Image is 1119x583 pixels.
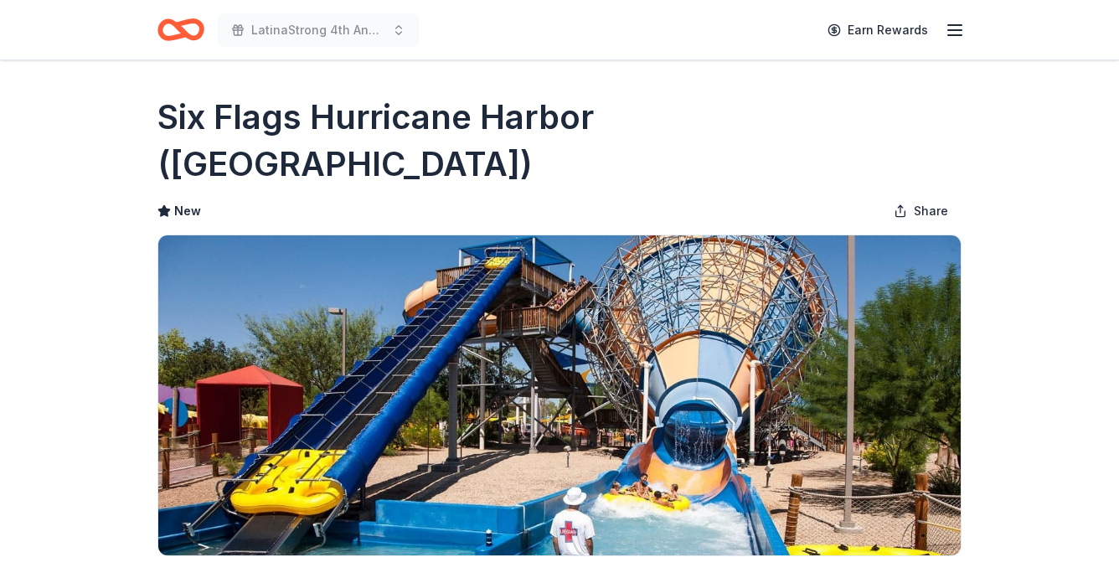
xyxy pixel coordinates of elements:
[914,201,948,221] span: Share
[817,15,938,45] a: Earn Rewards
[251,20,385,40] span: LatinaStrong 4th Annual Health Equity Summit
[158,235,961,555] img: Image for Six Flags Hurricane Harbor (Phoenix)
[157,10,204,49] a: Home
[174,201,201,221] span: New
[880,194,962,228] button: Share
[218,13,419,47] button: LatinaStrong 4th Annual Health Equity Summit
[157,94,962,188] h1: Six Flags Hurricane Harbor ([GEOGRAPHIC_DATA])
